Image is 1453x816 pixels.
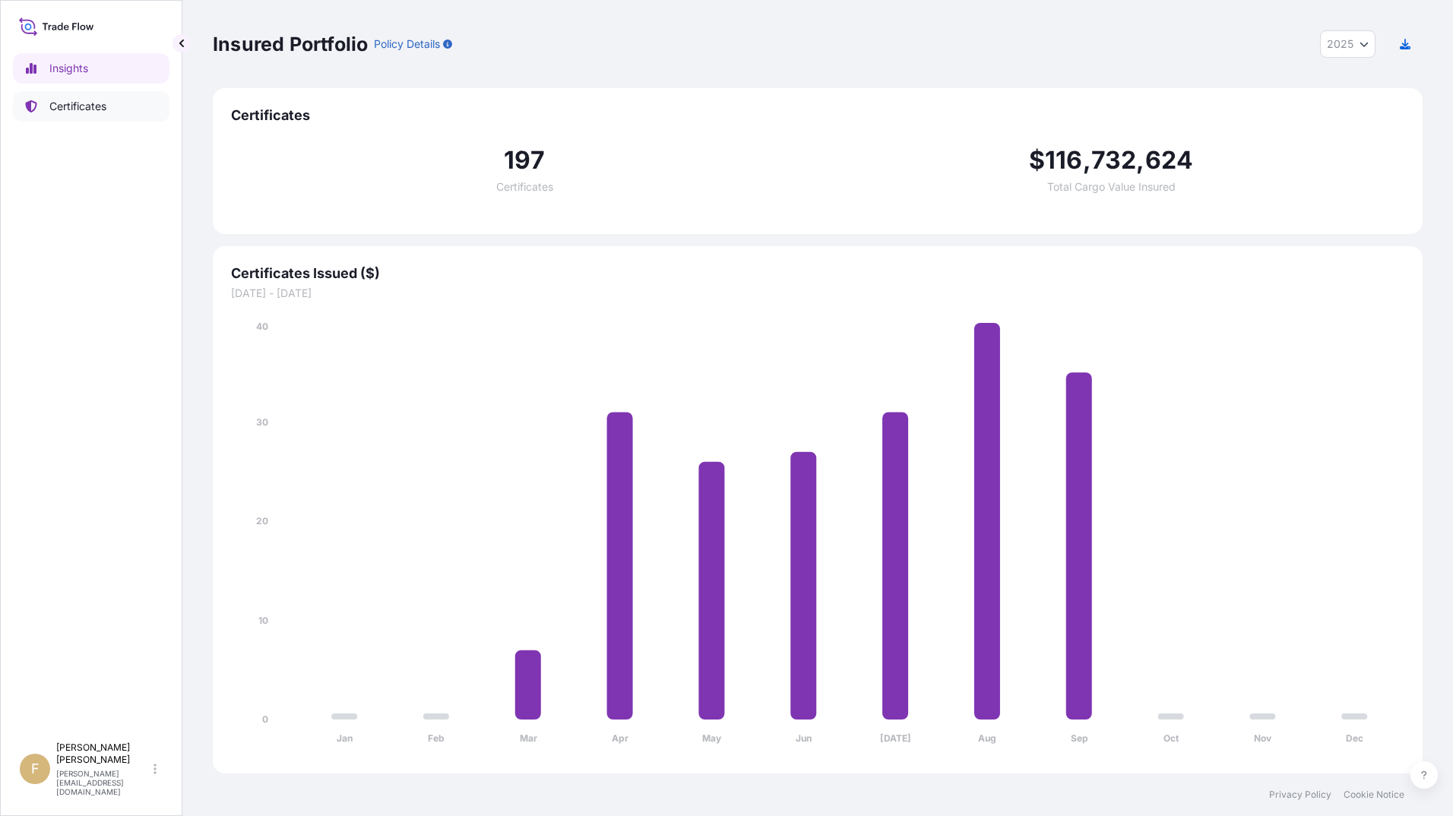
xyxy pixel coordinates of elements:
[13,53,169,84] a: Insights
[1145,148,1194,172] span: 624
[1346,732,1363,744] tspan: Dec
[13,91,169,122] a: Certificates
[1344,789,1404,801] a: Cookie Notice
[428,732,445,744] tspan: Feb
[258,615,268,626] tspan: 10
[1029,148,1045,172] span: $
[796,732,812,744] tspan: Jun
[256,321,268,332] tspan: 40
[231,286,1404,301] span: [DATE] - [DATE]
[49,61,88,76] p: Insights
[337,732,353,744] tspan: Jan
[1071,732,1088,744] tspan: Sep
[702,732,722,744] tspan: May
[374,36,440,52] p: Policy Details
[496,182,553,192] span: Certificates
[31,761,40,776] span: F
[1163,732,1179,744] tspan: Oct
[49,99,106,114] p: Certificates
[1320,30,1375,58] button: Year Selector
[1083,148,1091,172] span: ,
[1045,148,1083,172] span: 116
[56,769,150,796] p: [PERSON_NAME][EMAIL_ADDRESS][DOMAIN_NAME]
[256,416,268,428] tspan: 30
[262,713,268,725] tspan: 0
[213,32,368,56] p: Insured Portfolio
[1269,789,1331,801] a: Privacy Policy
[56,742,150,766] p: [PERSON_NAME] [PERSON_NAME]
[1091,148,1137,172] span: 732
[1047,182,1176,192] span: Total Cargo Value Insured
[256,515,268,527] tspan: 20
[1136,148,1144,172] span: ,
[1254,732,1272,744] tspan: Nov
[612,732,628,744] tspan: Apr
[880,732,911,744] tspan: [DATE]
[231,106,1404,125] span: Certificates
[504,148,545,172] span: 197
[1327,36,1353,52] span: 2025
[978,732,996,744] tspan: Aug
[231,264,1404,283] span: Certificates Issued ($)
[520,732,537,744] tspan: Mar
